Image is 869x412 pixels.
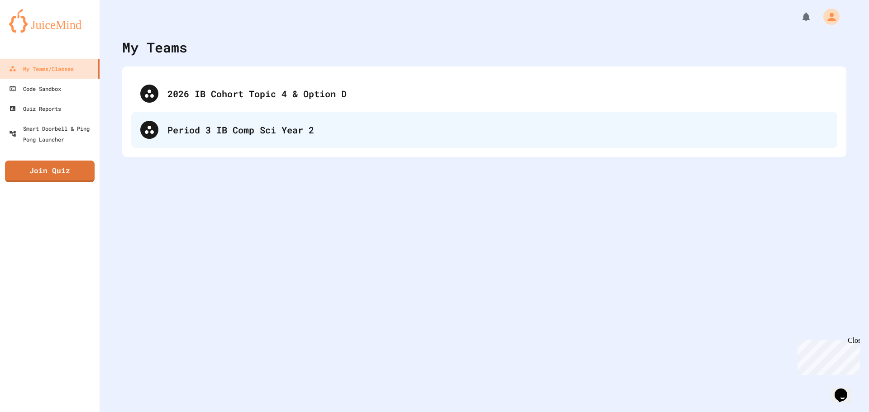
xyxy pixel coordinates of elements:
img: logo-orange.svg [9,9,91,33]
div: Period 3 IB Comp Sci Year 2 [167,123,828,137]
div: 2026 IB Cohort Topic 4 & Option D [167,87,828,100]
div: 2026 IB Cohort Topic 4 & Option D [131,76,837,112]
div: My Teams/Classes [9,63,74,74]
iframe: chat widget [794,336,860,375]
div: Period 3 IB Comp Sci Year 2 [131,112,837,148]
div: My Account [814,6,842,27]
div: My Notifications [784,9,814,24]
iframe: chat widget [831,376,860,403]
div: Smart Doorbell & Ping Pong Launcher [9,123,96,145]
div: Chat with us now!Close [4,4,62,57]
a: Join Quiz [5,161,95,182]
div: Code Sandbox [9,83,61,94]
div: Quiz Reports [9,103,61,114]
div: My Teams [122,37,187,57]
